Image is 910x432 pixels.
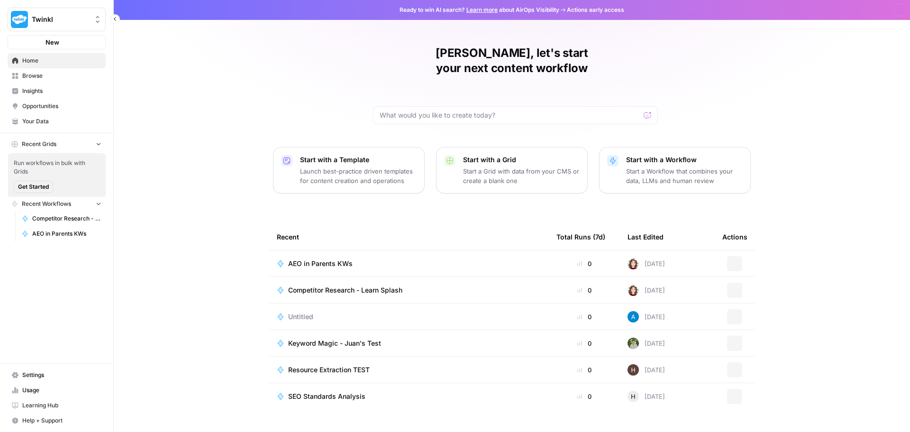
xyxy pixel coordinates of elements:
[628,258,665,269] div: [DATE]
[628,311,639,322] img: expug7q1r41e9ibi3m1ikmey5x7l
[628,338,665,349] div: [DATE]
[18,226,106,241] a: AEO in Parents KWs
[567,6,624,14] span: Actions early access
[599,147,751,193] button: Start with a WorkflowStart a Workflow that combines your data, LLMs and human review
[466,6,498,13] a: Learn more
[277,312,541,322] a: Untitled
[628,364,639,376] img: 436bim7ufhw3ohwxraeybzubrpb8
[628,311,665,322] div: [DATE]
[556,285,612,295] div: 0
[288,312,313,322] span: Untitled
[32,15,89,24] span: Twinkl
[8,398,106,413] a: Learning Hub
[288,259,353,268] span: AEO in Parents KWs
[626,155,743,165] p: Start with a Workflow
[18,183,49,191] span: Get Started
[556,365,612,375] div: 0
[8,8,106,31] button: Workspace: Twinkl
[11,11,28,28] img: Twinkl Logo
[628,258,639,269] img: 0t9clbwsleue4ene8ofzoko46kvx
[8,197,106,211] button: Recent Workflows
[436,147,588,193] button: Start with a GridStart a Grid with data from your CMS or create a blank one
[22,56,101,65] span: Home
[22,401,101,410] span: Learning Hub
[8,99,106,114] a: Opportunities
[8,368,106,383] a: Settings
[628,338,639,349] img: ncdp1ahmf7fn9bn1b3phjo7i0y0w
[628,364,665,376] div: [DATE]
[8,53,106,68] a: Home
[32,214,101,223] span: Competitor Research - Learn Splash
[628,285,665,296] div: [DATE]
[22,72,101,80] span: Browse
[277,259,541,268] a: AEO in Parents KWs
[45,37,59,47] span: New
[288,285,402,295] span: Competitor Research - Learn Splash
[14,181,53,193] button: Get Started
[277,365,541,375] a: Resource Extraction TEST
[463,166,580,185] p: Start a Grid with data from your CMS or create a blank one
[273,147,425,193] button: Start with a TemplateLaunch best-practice driven templates for content creation and operations
[22,140,56,148] span: Recent Grids
[556,224,605,250] div: Total Runs (7d)
[370,46,654,76] h1: [PERSON_NAME], let's start your next content workflow
[556,312,612,322] div: 0
[628,224,664,250] div: Last Edited
[22,386,101,395] span: Usage
[8,35,106,49] button: New
[288,392,365,401] span: SEO Standards Analysis
[380,110,640,120] input: What would you like to create today?
[277,392,541,401] a: SEO Standards Analysis
[8,413,106,428] button: Help + Support
[22,87,101,95] span: Insights
[628,285,639,296] img: 0t9clbwsleue4ene8ofzoko46kvx
[22,200,71,208] span: Recent Workflows
[22,371,101,379] span: Settings
[18,211,106,226] a: Competitor Research - Learn Splash
[8,114,106,129] a: Your Data
[277,339,541,348] a: Keyword Magic - Juan's Test
[8,83,106,99] a: Insights
[626,166,743,185] p: Start a Workflow that combines your data, LLMs and human review
[22,117,101,126] span: Your Data
[22,416,101,425] span: Help + Support
[722,224,747,250] div: Actions
[300,155,417,165] p: Start with a Template
[556,259,612,268] div: 0
[288,365,370,375] span: Resource Extraction TEST
[300,166,417,185] p: Launch best-practice driven templates for content creation and operations
[277,285,541,295] a: Competitor Research - Learn Splash
[8,383,106,398] a: Usage
[14,159,100,176] span: Run workflows in bulk with Grids
[556,392,612,401] div: 0
[463,155,580,165] p: Start with a Grid
[32,230,101,238] span: AEO in Parents KWs
[628,391,665,402] div: [DATE]
[288,339,381,348] span: Keyword Magic - Juan's Test
[8,137,106,151] button: Recent Grids
[556,339,612,348] div: 0
[277,224,541,250] div: Recent
[400,6,559,14] span: Ready to win AI search? about AirOps Visibility
[8,68,106,83] a: Browse
[631,392,636,401] span: H
[22,102,101,110] span: Opportunities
